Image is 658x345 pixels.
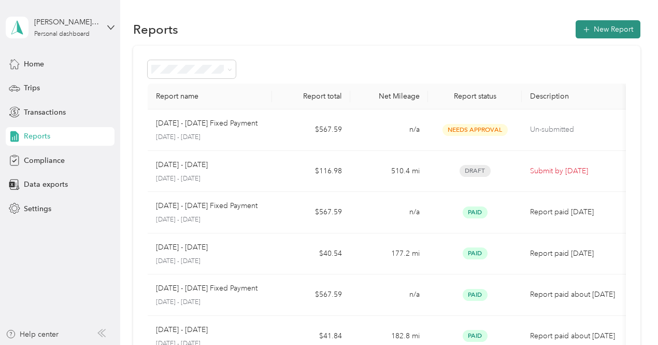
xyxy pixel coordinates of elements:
[576,20,640,38] button: New Report
[156,200,258,212] p: [DATE] - [DATE] Fixed Payment
[350,109,428,151] td: n/a
[24,203,51,214] span: Settings
[463,289,488,301] span: Paid
[530,289,618,300] p: Report paid about [DATE]
[530,248,618,259] p: Report paid [DATE]
[530,165,618,177] p: Submit by [DATE]
[350,151,428,192] td: 510.4 mi
[24,179,68,190] span: Data exports
[156,159,208,171] p: [DATE] - [DATE]
[34,17,99,27] div: [PERSON_NAME] [PERSON_NAME]
[463,247,488,259] span: Paid
[156,298,264,307] p: [DATE] - [DATE]
[24,131,50,142] span: Reports
[530,330,618,342] p: Report paid about [DATE]
[522,84,626,109] th: Description
[350,192,428,233] td: n/a
[530,206,618,218] p: Report paid [DATE]
[156,133,264,142] p: [DATE] - [DATE]
[6,329,59,340] button: Help center
[272,109,350,151] td: $567.59
[148,84,273,109] th: Report name
[156,324,208,336] p: [DATE] - [DATE]
[272,151,350,192] td: $116.98
[156,257,264,266] p: [DATE] - [DATE]
[156,283,258,294] p: [DATE] - [DATE] Fixed Payment
[156,118,258,129] p: [DATE] - [DATE] Fixed Payment
[133,24,178,35] h1: Reports
[463,206,488,218] span: Paid
[34,31,90,37] div: Personal dashboard
[156,215,264,225] p: [DATE] - [DATE]
[350,274,428,316] td: n/a
[463,330,488,342] span: Paid
[24,107,66,118] span: Transactions
[272,84,350,109] th: Report total
[156,174,264,184] p: [DATE] - [DATE]
[460,165,491,177] span: Draft
[272,274,350,316] td: $567.59
[24,59,44,70] span: Home
[442,124,508,136] span: Needs Approval
[272,233,350,275] td: $40.54
[350,84,428,109] th: Net Mileage
[600,287,658,345] iframe: Everlance-gr Chat Button Frame
[436,92,513,101] div: Report status
[350,233,428,275] td: 177.2 mi
[24,155,65,166] span: Compliance
[156,242,208,253] p: [DATE] - [DATE]
[272,192,350,233] td: $567.59
[24,82,40,93] span: Trips
[530,124,618,135] p: Un-submitted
